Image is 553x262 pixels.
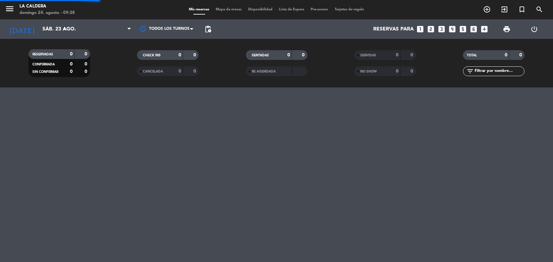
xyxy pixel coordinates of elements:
[437,25,446,33] i: looks_3
[410,69,414,74] strong: 0
[448,25,456,33] i: looks_4
[410,53,414,57] strong: 0
[32,63,55,66] span: CONFIRMADA
[143,70,163,73] span: CANCELADA
[5,4,15,16] button: menu
[85,69,88,74] strong: 0
[193,53,197,57] strong: 0
[179,69,181,74] strong: 0
[193,69,197,74] strong: 0
[501,6,508,13] i: exit_to_app
[416,25,424,33] i: looks_one
[396,69,398,74] strong: 0
[474,68,524,75] input: Filtrar por nombre...
[287,53,290,57] strong: 0
[186,8,213,11] span: Mis reservas
[276,8,307,11] span: Lista de Espera
[331,8,367,11] span: Tarjetas de regalo
[60,25,68,33] i: arrow_drop_down
[396,53,398,57] strong: 0
[85,62,88,66] strong: 0
[213,8,245,11] span: Mapa de mesas
[505,53,507,57] strong: 0
[85,52,88,56] strong: 0
[19,10,75,16] div: domingo 24. agosto - 09:38
[302,53,306,57] strong: 0
[143,54,161,57] span: CHECK INS
[427,25,435,33] i: looks_two
[5,4,15,14] i: menu
[19,3,75,10] div: La Caldera
[32,53,53,56] span: RESERVADAS
[252,70,276,73] span: RE AGENDADA
[373,26,414,32] span: Reservas para
[521,19,548,39] div: LOG OUT
[70,52,73,56] strong: 0
[307,8,331,11] span: Pre-acceso
[466,67,474,75] i: filter_list
[518,6,526,13] i: turned_in_not
[519,53,523,57] strong: 0
[70,69,73,74] strong: 0
[483,6,491,13] i: add_circle_outline
[32,70,58,74] span: SIN CONFIRMAR
[530,25,538,33] i: power_settings_new
[360,70,377,73] span: NO SHOW
[204,25,212,33] span: pending_actions
[245,8,276,11] span: Disponibilidad
[179,53,181,57] strong: 0
[480,25,489,33] i: add_box
[459,25,467,33] i: looks_5
[536,6,543,13] i: search
[252,54,269,57] span: SENTADAS
[503,25,511,33] span: print
[469,25,478,33] i: looks_6
[5,22,39,36] i: [DATE]
[70,62,73,66] strong: 0
[360,54,376,57] span: SERVIDAS
[467,54,477,57] span: TOTAL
